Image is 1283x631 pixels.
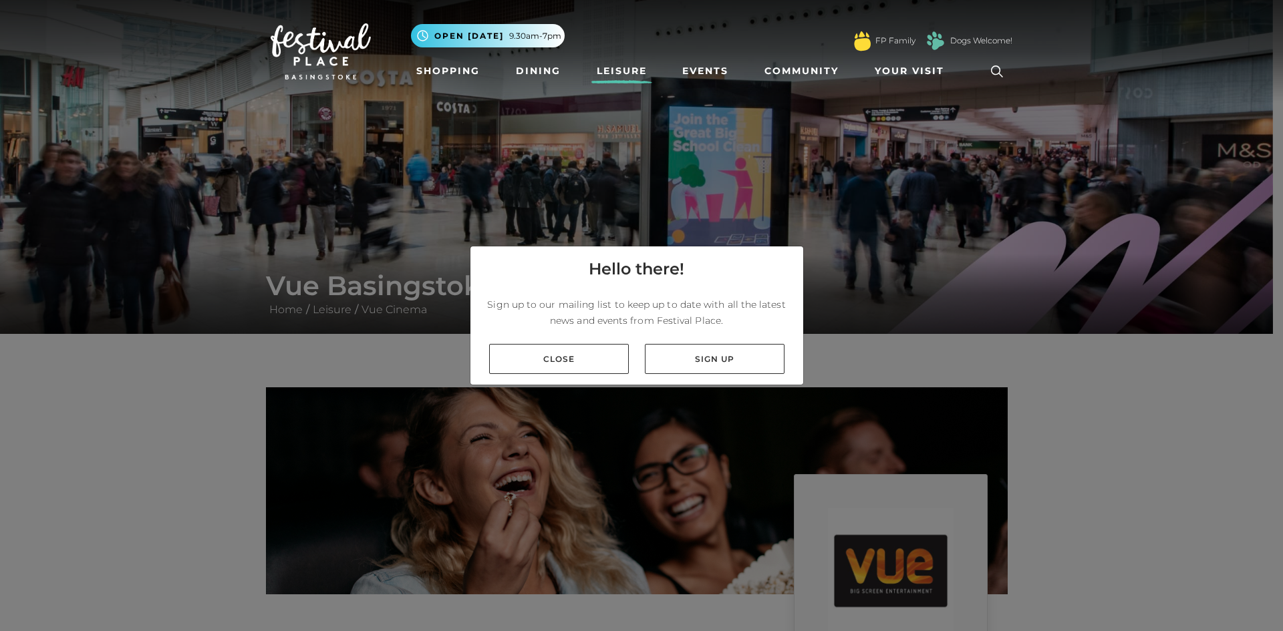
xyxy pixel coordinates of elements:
h4: Hello there! [589,257,684,281]
a: Close [489,344,629,374]
a: Leisure [591,59,652,83]
a: Community [759,59,844,83]
a: FP Family [875,35,915,47]
p: Sign up to our mailing list to keep up to date with all the latest news and events from Festival ... [481,296,793,329]
a: Your Visit [869,59,956,83]
a: Dining [511,59,566,83]
span: Your Visit [875,64,944,78]
a: Shopping [411,59,485,83]
span: Open [DATE] [434,30,504,42]
img: Festival Place Logo [271,23,371,79]
button: Open [DATE] 9.30am-7pm [411,24,565,47]
span: 9.30am-7pm [509,30,561,42]
a: Sign up [645,344,785,374]
a: Events [677,59,734,83]
a: Dogs Welcome! [950,35,1012,47]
